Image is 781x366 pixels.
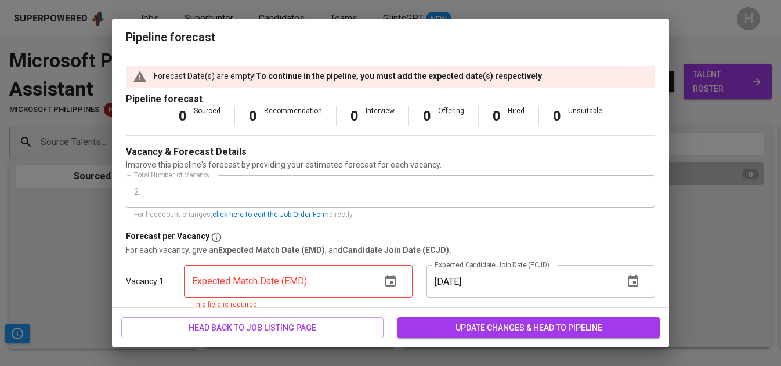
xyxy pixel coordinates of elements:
[131,321,374,335] span: head back to job listing page
[249,108,257,124] b: 0
[508,116,525,126] div: -
[134,209,647,221] p: For headcount changes, directly.
[212,211,329,219] a: click here to edit the Job Order Form
[126,28,655,46] h6: Pipeline forecast
[350,108,359,124] b: 0
[438,116,464,126] div: -
[126,159,655,171] p: Improve this pipeline's forecast by providing your estimated forecast for each vacancy.
[121,317,384,339] button: head back to job listing page
[493,108,501,124] b: 0
[154,70,544,82] p: Forecast Date(s) are empty! .
[126,92,655,106] p: Pipeline forecast
[256,71,542,81] b: To continue in the pipeline, you must add the expected date(s) respectively
[553,108,561,124] b: 0
[366,116,395,126] div: -
[194,116,220,126] div: -
[264,116,322,126] div: -
[342,245,451,255] b: Candidate Join Date (ECJD).
[126,230,209,244] p: Forecast per Vacancy
[568,116,602,126] div: -
[218,245,325,255] b: Expected Match Date (EMD)
[423,108,431,124] b: 0
[179,108,187,124] b: 0
[192,299,404,311] p: This field is required
[126,276,164,287] p: Vacancy 1
[264,106,322,126] div: Recommendation
[126,244,655,256] p: For each vacancy, give an , and
[407,321,650,335] span: update changes & head to pipeline
[366,106,395,126] div: Interview
[508,106,525,126] div: Hired
[126,145,247,159] p: Vacancy & Forecast Details
[438,106,464,126] div: Offering
[397,317,660,339] button: update changes & head to pipeline
[194,106,220,126] div: Sourced
[568,106,602,126] div: Unsuitable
